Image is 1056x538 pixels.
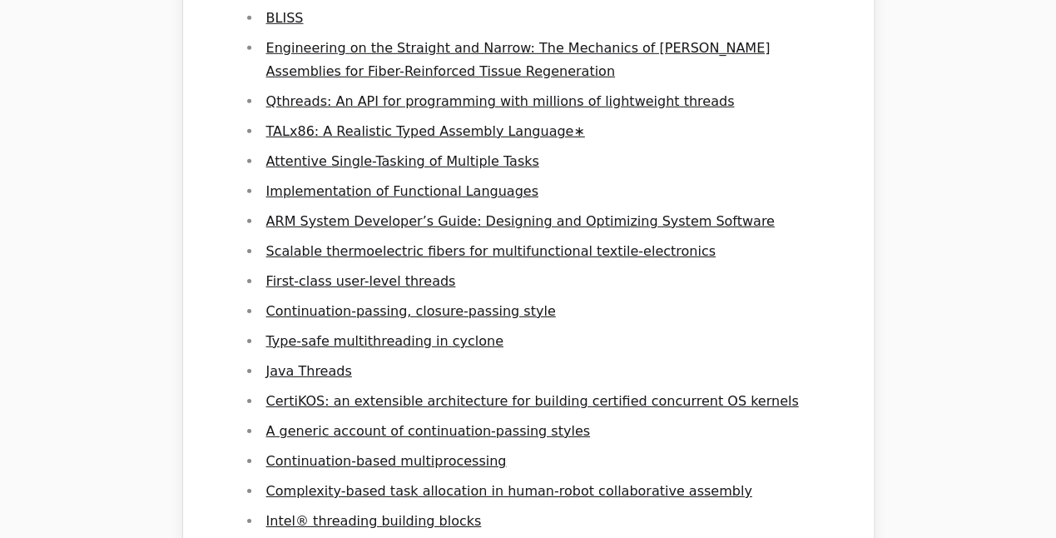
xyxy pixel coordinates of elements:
[266,93,735,109] a: Qthreads: An API for programming with millions of lightweight threads
[266,393,799,409] a: CertiKOS: an extensible architecture for building certified concurrent OS kernels
[266,10,304,26] a: BLISS
[266,333,503,349] a: Type-safe multithreading in cyclone
[266,123,585,139] a: TALx86: A Realistic Typed Assembly Language∗
[266,363,352,379] a: Java Threads
[266,273,456,289] a: First-class user-level threads
[266,303,556,319] a: Continuation-passing, closure-passing style
[266,423,590,439] a: A generic account of continuation-passing styles
[266,453,507,469] a: Continuation-based multiprocessing
[266,153,539,169] a: Attentive Single-Tasking of Multiple Tasks
[266,483,752,499] a: Complexity-based task allocation in human-robot collaborative assembly
[266,513,482,529] a: Intel® threading building blocks
[266,183,538,199] a: Implementation of Functional Languages
[266,243,716,259] a: Scalable thermoelectric fibers for multifunctional textile-electronics
[266,40,771,79] a: Engineering on the Straight and Narrow: The Mechanics of [PERSON_NAME] Assemblies for Fiber-Reinf...
[266,213,775,229] a: ARM System Developer’s Guide: Designing and Optimizing System Software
